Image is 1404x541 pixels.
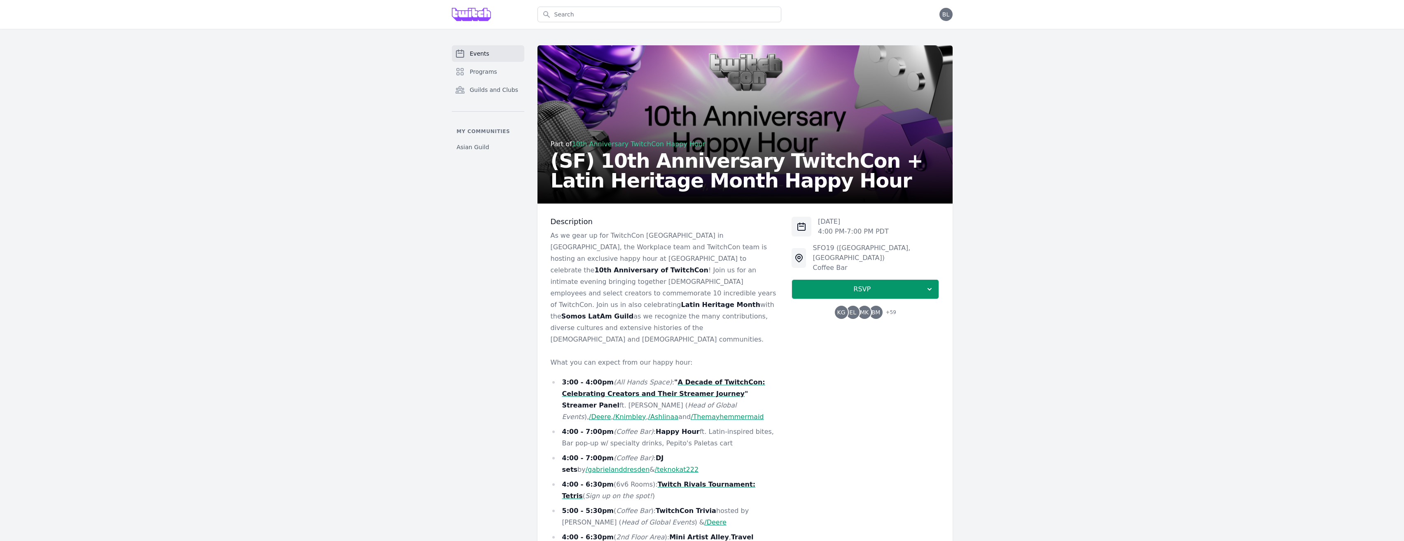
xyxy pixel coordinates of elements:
a: Asian Guild [452,140,524,155]
a: /Knimbley [613,413,646,421]
p: As we gear up for TwitchCon [GEOGRAPHIC_DATA] in [GEOGRAPHIC_DATA], the Workplace team and Twitch... [551,230,779,345]
strong: 4:00 - 6:30pm [562,533,614,541]
nav: Sidebar [452,45,524,155]
strong: 3:00 - 4:00pm [562,378,614,386]
img: Grove [452,8,491,21]
em: Head of Global Events [562,401,737,421]
li: : by & [551,452,779,475]
strong: 4:00 - 7:00pm [562,454,614,462]
span: Asian Guild [457,143,489,151]
button: BL [939,8,953,21]
span: EL [849,309,856,315]
p: 4:00 PM - 7:00 PM PDT [818,227,889,237]
em: (Coffee Bar) [614,454,654,462]
a: /Themayhemmermaid [691,413,764,421]
p: [DATE] [818,217,889,227]
strong: 4:00 - 7:00pm [562,428,614,436]
li: ( ): hosted by [PERSON_NAME] ( ) & [551,505,779,528]
div: SFO19 ([GEOGRAPHIC_DATA], [GEOGRAPHIC_DATA]) [813,243,939,263]
a: /Ashlinaa [648,413,678,421]
a: /Deere [704,518,726,526]
em: (Coffee Bar) [614,428,654,436]
a: /teknokat222 [655,466,698,473]
a: /gabrielanddresden [586,466,650,473]
li: : ft. [PERSON_NAME] ( ), , , and [551,377,779,423]
strong: Somos LatAm Guild [561,312,633,320]
div: Coffee Bar [813,263,939,273]
span: KG [837,309,846,315]
span: + 59 [881,307,896,319]
button: RSVP [792,279,939,299]
p: My communities [452,128,524,135]
span: RSVP [799,284,925,294]
div: Part of [551,139,939,149]
span: BL [942,12,949,17]
a: /Deere [589,413,611,421]
em: 2nd Floor Area [616,533,664,541]
em: Coffee Bar [616,507,651,515]
strong: 10th Anniversary of TwitchCon [594,266,708,274]
em: Head of Global Events [621,518,695,526]
a: Guilds and Clubs [452,82,524,98]
em: Sign up on the spot! [585,492,652,500]
span: Programs [470,68,497,76]
strong: Happy Hour [656,428,700,436]
li: : ft. Latin-inspired bites, Bar pop-up w/ specialty drinks, Pepito's Paletas cart [551,426,779,449]
strong: " [674,378,677,386]
span: BM [871,309,881,315]
a: Programs [452,63,524,80]
a: Events [452,45,524,62]
strong: 5:00 - 5:30pm [562,507,614,515]
span: Guilds and Clubs [470,86,519,94]
p: What you can expect from our happy hour: [551,357,779,368]
h3: Description [551,217,779,227]
strong: " [745,390,748,398]
h2: (SF) 10th Anniversary TwitchCon + Latin Heritage Month Happy Hour [551,151,939,190]
strong: TwitchCon Trivia [656,507,716,515]
input: Search [537,7,781,22]
strong: Streamer Panel [562,401,620,409]
strong: Latin Heritage Month [681,301,760,309]
strong: Mini Artist Alley [669,533,729,541]
li: (6v6 Rooms): ( ) [551,479,779,502]
span: MK [860,309,869,315]
span: Events [470,49,489,58]
a: Twitch Rivals Tournament: Tetris [562,480,756,500]
strong: 4:00 - 6:30pm [562,480,614,488]
em: (All Hands Space) [614,378,672,386]
a: 10th Anniversary TwitchCon Happy Hour [572,140,706,148]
